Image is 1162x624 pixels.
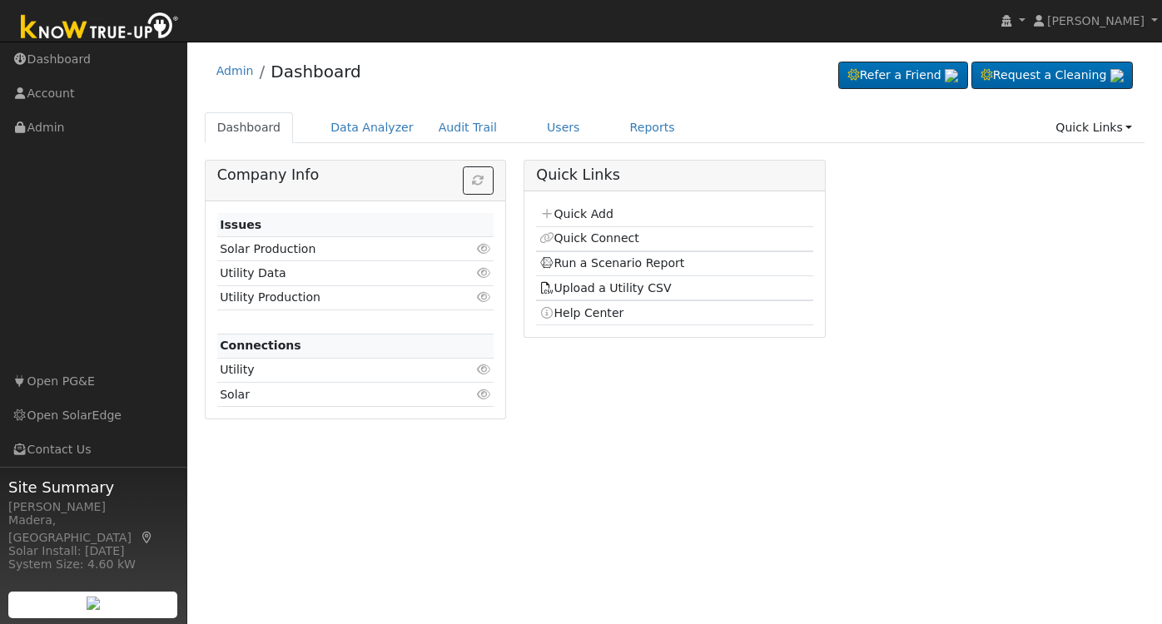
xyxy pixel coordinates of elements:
[217,358,449,382] td: Utility
[8,512,178,547] div: Madera, [GEOGRAPHIC_DATA]
[1047,14,1145,27] span: [PERSON_NAME]
[318,112,426,143] a: Data Analyzer
[140,531,155,544] a: Map
[217,166,494,184] h5: Company Info
[476,389,491,400] i: Click to view
[971,62,1133,90] a: Request a Cleaning
[220,339,301,352] strong: Connections
[618,112,688,143] a: Reports
[217,237,449,261] td: Solar Production
[534,112,593,143] a: Users
[476,267,491,279] i: Click to view
[539,306,624,319] a: Help Center
[536,166,812,184] h5: Quick Links
[216,64,254,77] a: Admin
[220,218,261,231] strong: Issues
[945,69,958,82] img: retrieve
[217,285,449,310] td: Utility Production
[539,256,685,270] a: Run a Scenario Report
[476,364,491,375] i: Click to view
[217,261,449,285] td: Utility Data
[8,476,178,498] span: Site Summary
[539,281,672,295] a: Upload a Utility CSV
[539,231,639,245] a: Quick Connect
[838,62,968,90] a: Refer a Friend
[1043,112,1145,143] a: Quick Links
[1110,69,1124,82] img: retrieve
[12,9,187,47] img: Know True-Up
[476,291,491,303] i: Click to view
[271,62,361,82] a: Dashboard
[426,112,509,143] a: Audit Trail
[476,243,491,255] i: Click to view
[539,207,613,220] a: Quick Add
[217,383,449,407] td: Solar
[87,597,100,610] img: retrieve
[8,542,178,560] div: Solar Install: [DATE]
[205,112,294,143] a: Dashboard
[8,498,178,516] div: [PERSON_NAME]
[8,556,178,573] div: System Size: 4.60 kW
